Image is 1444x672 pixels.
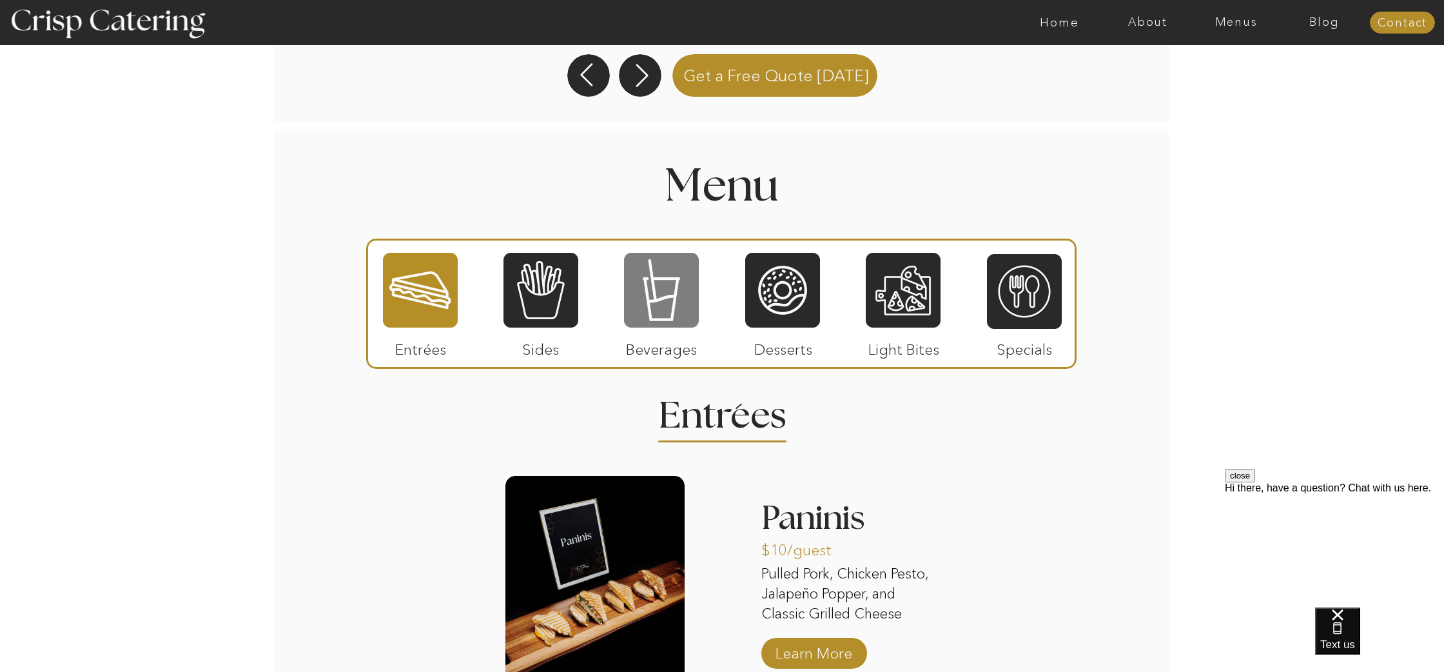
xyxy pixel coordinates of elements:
iframe: podium webchat widget bubble [1315,608,1444,672]
p: Pulled Pork, Chicken Pesto, Jalapeño Popper, and Classic Grilled Cheese [761,564,941,626]
h3: Paninis [761,502,941,543]
a: Home [1015,16,1104,29]
iframe: podium webchat widget prompt [1225,469,1444,624]
a: Contact [1370,17,1435,30]
a: Menus [1192,16,1280,29]
p: Beverages [618,328,704,365]
h1: Menu [543,164,901,203]
h2: Entrees [659,398,785,423]
a: Get a Free Quote [DATE] [667,52,884,97]
p: Entrées [378,328,463,365]
p: Specials [981,328,1067,365]
p: Desserts [740,328,826,365]
p: Sides [498,328,583,365]
p: $10/guest [761,528,847,566]
a: Learn More [771,631,857,669]
p: Light Bites [861,328,946,365]
a: About [1104,16,1192,29]
a: Blog [1280,16,1369,29]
